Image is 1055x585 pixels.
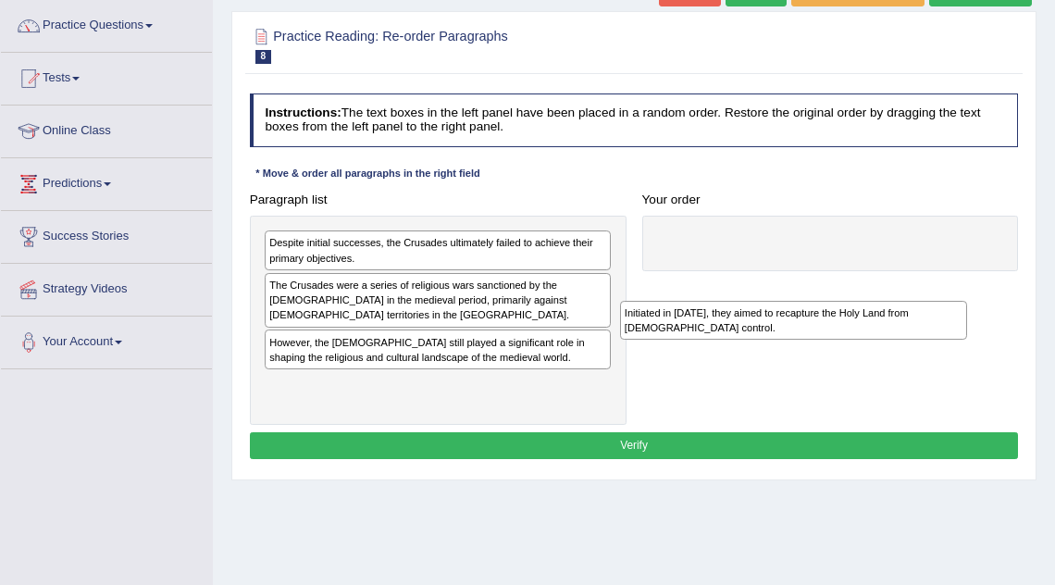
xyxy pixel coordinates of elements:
[620,301,967,340] div: Initiated in [DATE], they aimed to recapture the Holy Land from [DEMOGRAPHIC_DATA] control.
[255,50,272,64] span: 8
[1,53,212,99] a: Tests
[1,211,212,257] a: Success Stories
[250,193,627,207] h4: Paragraph list
[265,230,611,270] div: Despite initial successes, the Crusades ultimately failed to achieve their primary objectives.
[1,317,212,363] a: Your Account
[250,167,487,182] div: * Move & order all paragraphs in the right field
[1,264,212,310] a: Strategy Videos
[642,193,1019,207] h4: Your order
[265,106,341,119] b: Instructions:
[250,25,726,64] h2: Practice Reading: Re-order Paragraphs
[250,432,1019,459] button: Verify
[250,93,1019,146] h4: The text boxes in the left panel have been placed in a random order. Restore the original order b...
[1,158,212,205] a: Predictions
[265,330,611,369] div: However, the [DEMOGRAPHIC_DATA] still played a significant role in shaping the religious and cult...
[265,273,611,328] div: The Crusades were a series of religious wars sanctioned by the [DEMOGRAPHIC_DATA] in the medieval...
[1,106,212,152] a: Online Class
